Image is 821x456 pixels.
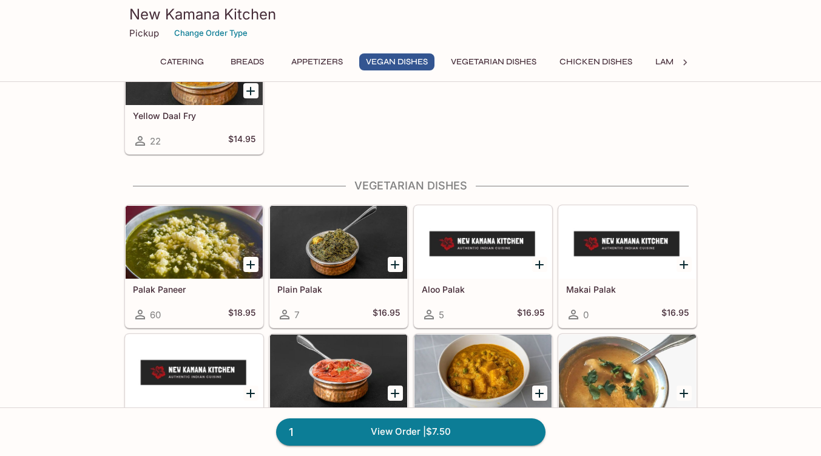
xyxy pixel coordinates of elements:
h5: $16.95 [517,307,544,322]
div: Sweet Potato Masala [270,335,407,407]
h5: Yellow Daal Fry [133,111,255,121]
button: Add Plain Palak [388,257,403,272]
div: Aloo Palak [414,206,552,279]
div: Yellow Daal Fry [126,32,263,105]
div: Matar Paneer [414,335,552,407]
a: Yellow Daal Fry22$14.95 [125,32,263,154]
h5: $16.95 [373,307,400,322]
button: Vegan Dishes [359,53,434,70]
span: 22 [150,135,161,147]
a: Plain Palak7$16.95 [269,205,408,328]
button: Add Palak Paneer [243,257,258,272]
h5: Plain Palak [277,284,400,294]
button: Add Navaratna Korma [243,386,258,401]
a: Aloo Palak5$16.95 [414,205,552,328]
h5: Makai Palak [566,284,689,294]
button: Add Sweet Potato Masala [388,386,403,401]
button: Catering [154,53,211,70]
div: Makai Palak [559,206,696,279]
p: Pickup [129,27,159,39]
div: Navaratna Korma [126,335,263,407]
span: 1 [282,424,300,441]
h5: $16.95 [661,307,689,322]
h5: Aloo Palak [422,284,544,294]
button: Chicken Dishes [553,53,639,70]
span: 0 [583,309,589,321]
span: 7 [294,309,299,321]
button: Change Order Type [169,24,253,43]
div: Plain Palak [270,206,407,279]
h4: Vegetarian Dishes [124,179,697,192]
h5: $14.95 [228,134,255,148]
a: Makai Palak0$16.95 [558,205,697,328]
button: Appetizers [285,53,350,70]
span: 5 [439,309,444,321]
button: Add Aloo Palak [532,257,547,272]
h3: New Kamana Kitchen [129,5,692,24]
button: Vegetarian Dishes [444,53,543,70]
button: Add Yellow Daal Fry [243,83,258,98]
span: 60 [150,309,161,321]
h5: $18.95 [228,307,255,322]
a: Palak Paneer60$18.95 [125,205,263,328]
div: Palak Paneer [126,206,263,279]
button: Lamb Dishes [649,53,718,70]
div: Malai Kofta [559,335,696,407]
button: Add Matar Paneer [532,386,547,401]
button: Add Makai Palak [677,257,692,272]
a: 1View Order |$7.50 [276,418,546,445]
button: Add Malai Kofta [677,386,692,401]
button: Breads [220,53,275,70]
h5: Palak Paneer [133,284,255,294]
